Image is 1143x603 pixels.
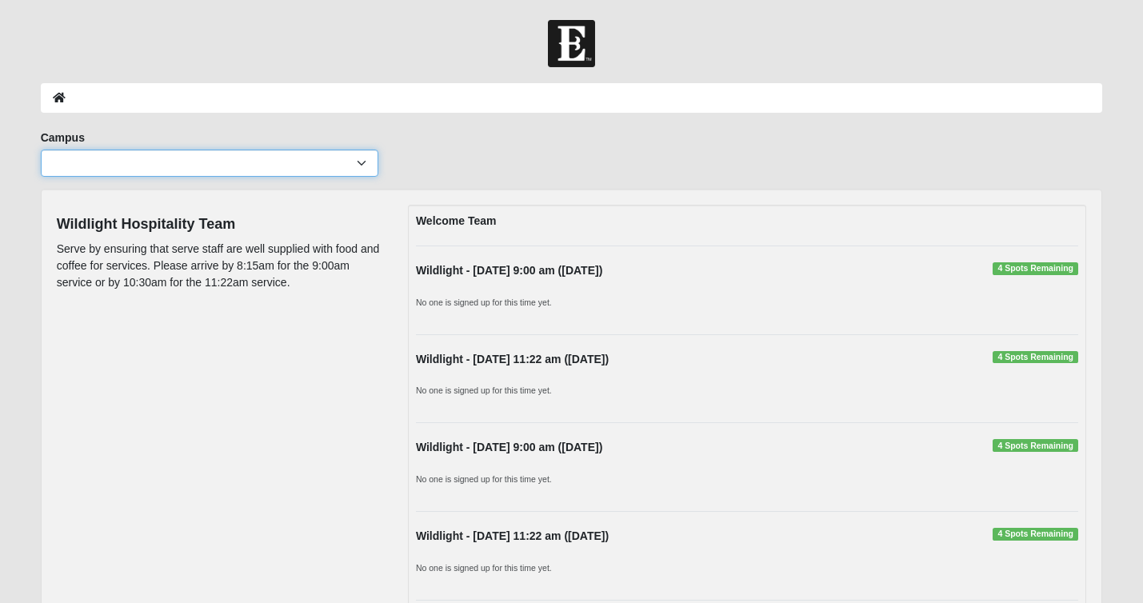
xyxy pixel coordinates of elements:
[416,264,602,277] strong: Wildlight - [DATE] 9:00 am ([DATE])
[416,563,552,573] small: No one is signed up for this time yet.
[416,385,552,395] small: No one is signed up for this time yet.
[993,439,1078,452] span: 4 Spots Remaining
[57,216,384,234] h4: Wildlight Hospitality Team
[993,528,1078,541] span: 4 Spots Remaining
[416,298,552,307] small: No one is signed up for this time yet.
[57,241,384,291] p: Serve by ensuring that serve staff are well supplied with food and coffee for services. Please ar...
[548,20,595,67] img: Church of Eleven22 Logo
[416,474,552,484] small: No one is signed up for this time yet.
[993,262,1078,275] span: 4 Spots Remaining
[416,529,609,542] strong: Wildlight - [DATE] 11:22 am ([DATE])
[993,351,1078,364] span: 4 Spots Remaining
[41,130,85,146] label: Campus
[416,214,497,227] strong: Welcome Team
[416,353,609,365] strong: Wildlight - [DATE] 11:22 am ([DATE])
[416,441,602,453] strong: Wildlight - [DATE] 9:00 am ([DATE])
